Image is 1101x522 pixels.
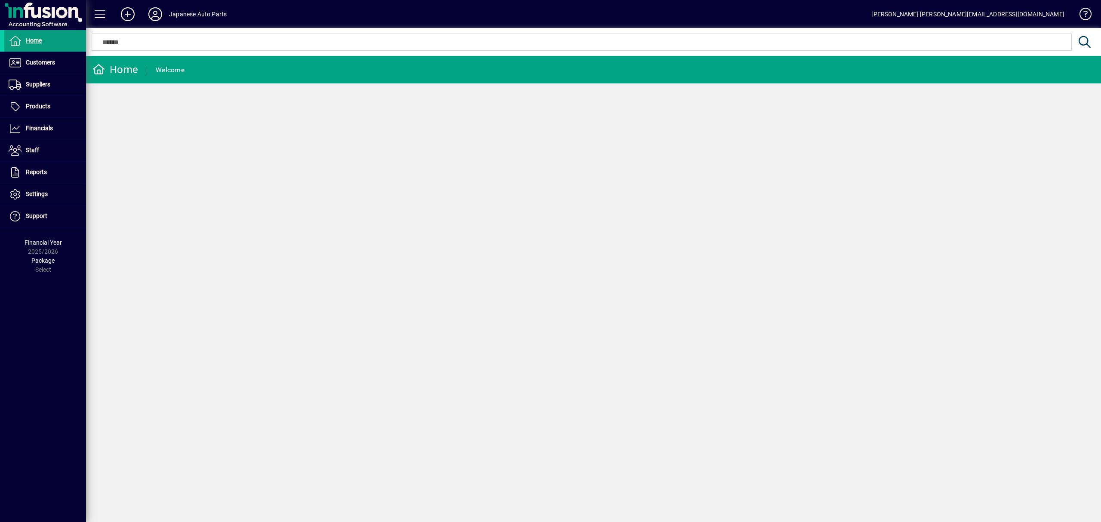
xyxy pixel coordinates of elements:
[4,184,86,205] a: Settings
[26,125,53,132] span: Financials
[26,37,42,44] span: Home
[4,206,86,227] a: Support
[25,239,62,246] span: Financial Year
[31,257,55,264] span: Package
[26,147,39,154] span: Staff
[92,63,138,77] div: Home
[26,169,47,175] span: Reports
[26,190,48,197] span: Settings
[26,81,50,88] span: Suppliers
[169,7,227,21] div: Japanese Auto Parts
[4,74,86,95] a: Suppliers
[26,103,50,110] span: Products
[26,212,47,219] span: Support
[4,96,86,117] a: Products
[871,7,1064,21] div: [PERSON_NAME] [PERSON_NAME][EMAIL_ADDRESS][DOMAIN_NAME]
[4,118,86,139] a: Financials
[156,63,185,77] div: Welcome
[1073,2,1090,30] a: Knowledge Base
[4,140,86,161] a: Staff
[4,52,86,74] a: Customers
[141,6,169,22] button: Profile
[4,162,86,183] a: Reports
[26,59,55,66] span: Customers
[114,6,141,22] button: Add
